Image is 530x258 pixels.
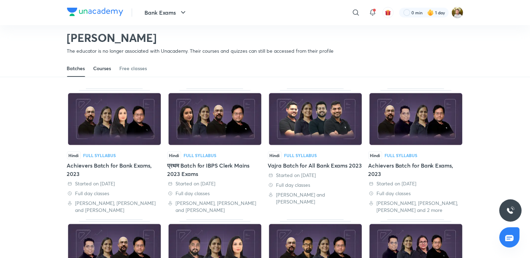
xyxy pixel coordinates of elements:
div: Achievers Batch for Bank Exams, 2023 [67,88,162,214]
div: Harshal Agrawal, Puneet Kumar Sharma, Nimisha Bansal and 2 more [368,200,463,214]
img: Thumbnail [368,92,463,146]
div: Vajra Batch for All Bank Exams 2023 [268,88,363,214]
img: Avirup Das [451,7,463,19]
a: Courses [94,60,111,77]
div: Full Syllabus [83,153,116,157]
h2: [PERSON_NAME] [67,31,334,45]
div: Started on 31 Aug 2023 [167,180,262,187]
div: प्रथम Batch for IBPS Clerk Mains 2023 Exams [167,88,262,214]
div: Harshal Agrawal, Nimisha Bansal and Bhaskar Pratap Mishra [67,200,162,214]
button: Bank Exams [141,6,192,20]
div: Full Syllabus [284,153,317,157]
div: Started on 7 Sept 2023 [67,180,162,187]
img: avatar [385,9,391,16]
div: Courses [94,65,111,72]
div: Full day classes [268,182,363,189]
div: Full day classes [167,190,262,197]
div: Achievers Batch for Bank Exams, 2023 [368,161,463,178]
button: avatar [382,7,394,18]
div: Harshal Agrawal, Nimisha Bansal and Bhaskar Pratap Mishra [167,200,262,214]
img: Company Logo [67,8,123,16]
div: Started on 17 Aug 2023 [368,180,463,187]
span: Hindi [167,152,181,159]
img: Thumbnail [67,92,162,146]
div: Full day classes [368,190,463,197]
span: Hindi [268,152,282,159]
div: Full Syllabus [184,153,217,157]
div: Full Syllabus [385,153,418,157]
span: Hindi [368,152,382,159]
p: The educator is no longer associated with Unacademy. Their courses and quizzes can still be acces... [67,47,334,54]
div: Achievers Batch for Bank Exams, 2023 [67,161,162,178]
div: प्रथम Batch for IBPS Clerk Mains 2023 Exams [167,161,262,178]
div: Achievers Batch for Bank Exams, 2023 [368,88,463,214]
a: Free classes [120,60,147,77]
img: ttu [506,206,515,215]
img: Thumbnail [268,92,363,146]
span: Hindi [67,152,81,159]
div: Started on 24 Aug 2023 [268,172,363,179]
div: Batches [67,65,85,72]
img: Thumbnail [167,92,262,146]
div: Ankush Lamba and Nimisha Bansal [268,191,363,205]
div: Free classes [120,65,147,72]
a: Company Logo [67,8,123,18]
div: Vajra Batch for All Bank Exams 2023 [268,161,363,170]
a: Batches [67,60,85,77]
div: Full day classes [67,190,162,197]
img: streak [427,9,434,16]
